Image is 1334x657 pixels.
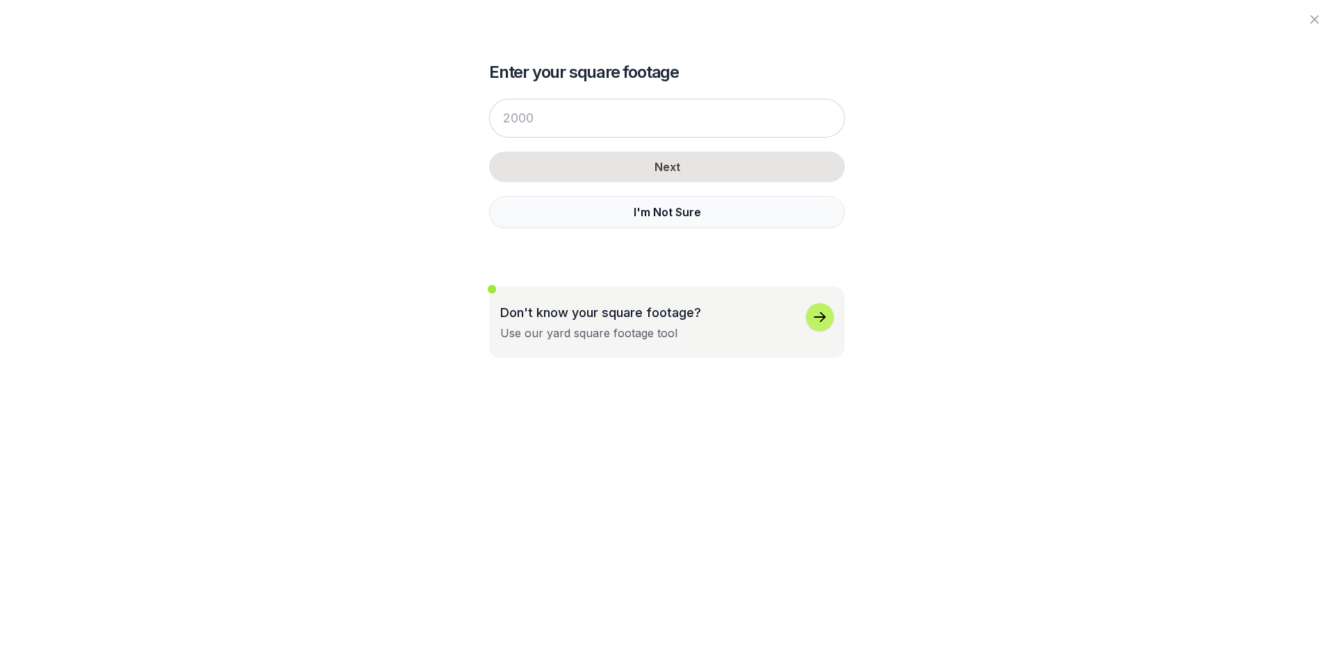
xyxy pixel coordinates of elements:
[489,61,845,83] h2: Enter your square footage
[500,325,677,341] div: Use our yard square footage tool
[489,286,845,358] button: Don't know your square footage?Use our yard square footage tool
[489,152,845,182] button: Next
[489,196,845,228] button: I'm Not Sure
[500,303,701,322] p: Don't know your square footage?
[489,99,845,138] input: 2000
